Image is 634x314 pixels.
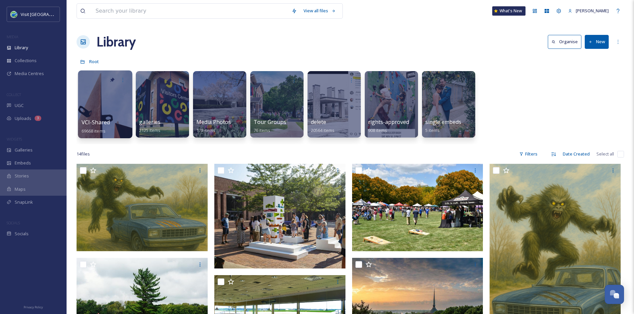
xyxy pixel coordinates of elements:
div: Filters [516,148,541,160]
span: 5 items [425,127,440,133]
span: Privacy Policy [24,305,43,309]
span: [PERSON_NAME] [576,8,609,14]
span: UGC [15,102,24,109]
span: WIDGETS [7,137,22,142]
span: galleries [139,118,160,126]
span: Stories [15,173,29,179]
span: rights-approved [368,118,409,126]
img: 2025 EC Yes And Exhibition Tour_004-Hadley%20Fruits%20for%20Landmark%20Columbus%20Foundation.jpg [214,164,345,268]
span: Socials [15,231,29,237]
span: Media Photos [196,118,231,126]
div: 3 [35,116,41,121]
span: Uploads [15,115,31,122]
a: delete20564 items [311,119,334,133]
span: 69668 items [82,128,106,134]
img: cvctwitlogo_400x400.jpg [11,11,17,18]
span: 178 items [196,127,215,133]
button: Organise [548,35,581,49]
div: Date Created [559,148,593,160]
span: 76 items [254,127,270,133]
a: VCI-Shared69668 items [82,119,110,134]
span: Maps [15,186,26,192]
span: VCI-Shared [82,119,110,126]
span: single embeds [425,118,461,126]
button: Open Chat [605,285,624,304]
span: Tour Groups [254,118,286,126]
a: single embeds5 items [425,119,461,133]
span: COLLECT [7,92,21,97]
a: Library [97,32,136,52]
a: Tour Groups76 items [254,119,286,133]
span: 2125 items [139,127,160,133]
span: Media Centres [15,70,44,77]
img: Columbus on Tap - AHarvey - 2024 -1 - fall shot.jpg [352,164,483,251]
span: Galleries [15,147,33,153]
img: AI image - Mill Race Monster [77,164,208,251]
a: View all files [300,4,339,17]
span: delete [311,118,326,126]
input: Search your library [92,4,288,18]
button: New [585,35,609,49]
span: MEDIA [7,34,18,39]
a: Media Photos178 items [196,119,231,133]
a: What's New [492,6,526,16]
span: SOCIALS [7,220,20,225]
a: Root [89,57,99,65]
span: Select all [596,151,614,157]
span: Library [15,45,28,51]
span: Visit [GEOGRAPHIC_DATA] [US_STATE] [21,11,96,17]
a: [PERSON_NAME] [565,4,612,17]
span: 14 file s [77,151,90,157]
span: 20564 items [311,127,334,133]
a: Privacy Policy [24,303,43,311]
span: Root [89,58,99,64]
a: Organise [548,35,585,49]
a: rights-approved908 items [368,119,409,133]
span: SnapLink [15,199,33,205]
span: Collections [15,57,37,64]
span: Embeds [15,160,31,166]
span: 908 items [368,127,387,133]
a: galleries2125 items [139,119,160,133]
